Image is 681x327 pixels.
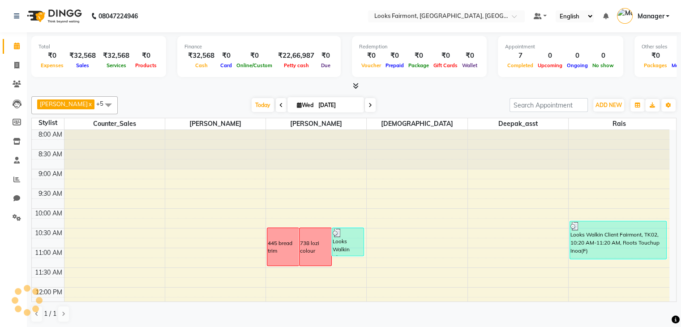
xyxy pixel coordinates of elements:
[505,62,535,69] span: Completed
[617,8,633,24] img: Manager
[33,209,64,218] div: 10:00 AM
[359,62,383,69] span: Voucher
[593,99,624,112] button: ADD NEW
[505,43,616,51] div: Appointment
[642,51,669,61] div: ₹0
[96,100,110,107] span: +5
[34,288,64,297] div: 12:00 PM
[406,51,431,61] div: ₹0
[505,51,535,61] div: 7
[74,62,91,69] span: Sales
[193,62,210,69] span: Cash
[383,51,406,61] div: ₹0
[37,189,64,198] div: 9:30 AM
[33,268,64,277] div: 11:30 AM
[23,4,84,29] img: logo
[218,62,234,69] span: Card
[133,51,159,61] div: ₹0
[234,62,274,69] span: Online/Custom
[40,100,88,108] span: [PERSON_NAME]
[37,150,64,159] div: 8:30 AM
[33,248,64,258] div: 11:00 AM
[535,62,565,69] span: Upcoming
[184,43,334,51] div: Finance
[64,118,165,129] span: Counter_Sales
[367,118,467,129] span: [DEMOGRAPHIC_DATA]
[266,118,366,129] span: [PERSON_NAME]
[460,51,480,61] div: ₹0
[565,62,590,69] span: Ongoing
[319,62,333,69] span: Due
[33,228,64,238] div: 10:30 AM
[565,51,590,61] div: 0
[274,51,318,61] div: ₹22,66,987
[637,12,664,21] span: Manager
[570,221,666,259] div: Looks Walkin Client Fairmont, TK02, 10:20 AM-11:20 AM, Roots Touchup Inoa(F)
[99,51,133,61] div: ₹32,568
[295,102,316,108] span: Wed
[66,51,99,61] div: ₹32,568
[39,43,159,51] div: Total
[32,118,64,128] div: Stylist
[39,62,66,69] span: Expenses
[282,62,311,69] span: Petty cash
[569,118,669,129] span: Rais
[406,62,431,69] span: Package
[359,43,480,51] div: Redemption
[133,62,159,69] span: Products
[99,4,138,29] b: 08047224946
[595,102,622,108] span: ADD NEW
[468,118,568,129] span: Deepak_asst
[234,51,274,61] div: ₹0
[318,51,334,61] div: ₹0
[316,99,360,112] input: 2025-09-03
[431,51,460,61] div: ₹0
[104,62,128,69] span: Services
[88,100,92,108] a: x
[359,51,383,61] div: ₹0
[39,51,66,61] div: ₹0
[268,239,298,255] div: 445 bread trim
[590,62,616,69] span: No show
[460,62,480,69] span: Wallet
[590,51,616,61] div: 0
[37,169,64,179] div: 9:00 AM
[383,62,406,69] span: Prepaid
[165,118,266,129] span: [PERSON_NAME]
[37,130,64,139] div: 8:00 AM
[332,228,364,256] div: Looks Walkin Client Fairmont, TK01, 10:30 AM-11:15 AM, Tailor's Premium Shave
[218,51,234,61] div: ₹0
[535,51,565,61] div: 0
[431,62,460,69] span: Gift Cards
[510,98,588,112] input: Search Appointment
[300,239,330,255] div: 738 lozi colour
[642,62,669,69] span: Packages
[184,51,218,61] div: ₹32,568
[44,309,56,318] span: 1 / 1
[252,98,274,112] span: Today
